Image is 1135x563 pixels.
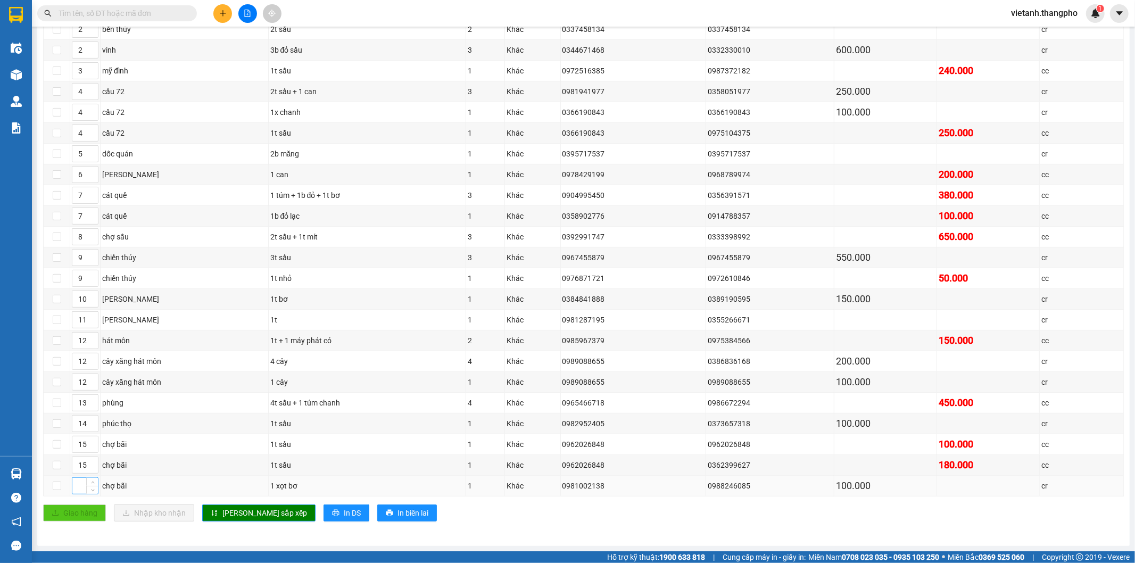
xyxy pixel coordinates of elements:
div: 1 [468,210,502,222]
div: 0981287195 [562,314,704,326]
div: chợ bãi [102,480,267,492]
div: 0972610846 [708,272,832,284]
div: 180.000 [939,458,1038,473]
div: 0976871721 [562,272,704,284]
span: copyright [1076,553,1083,561]
div: 1 [468,418,502,429]
div: 600.000 [836,43,935,57]
div: 0988246085 [708,480,832,492]
button: downloadNhập kho nhận [114,504,194,521]
span: vietanh.thangpho [1003,6,1086,20]
div: Khác [507,293,559,305]
div: 100.000 [836,416,935,431]
div: 1 cây [270,376,465,388]
div: 1t bơ [270,293,465,305]
div: 250.000 [939,126,1038,140]
div: 3 [468,231,502,243]
img: icon-new-feature [1091,9,1100,18]
div: 0366190843 [562,127,704,139]
span: up [89,479,96,486]
div: 0968789974 [708,169,832,180]
div: 0386836168 [708,355,832,367]
span: In biên lai [397,507,428,519]
div: 4 [468,397,502,409]
div: 1 [468,376,502,388]
div: 450.000 [939,395,1038,410]
span: printer [332,509,339,518]
div: 2t sầu + 1 can [270,86,465,97]
div: cr [1041,314,1122,326]
span: 1 [1098,5,1102,12]
div: Khác [507,65,559,77]
div: [PERSON_NAME] [102,293,267,305]
div: 1 [468,106,502,118]
div: 1t sầu [270,65,465,77]
div: hát môn [102,335,267,346]
span: Cung cấp máy in - giấy in: [723,551,806,563]
img: warehouse-icon [11,96,22,107]
div: 4t sầu + 1 túm chanh [270,397,465,409]
div: 1 [468,293,502,305]
div: 0395717537 [562,148,704,160]
span: question-circle [11,493,21,503]
div: 0389190595 [708,293,832,305]
span: [PERSON_NAME] sắp xếp [222,507,307,519]
div: 0962026848 [708,438,832,450]
div: Khác [507,127,559,139]
button: sort-ascending[PERSON_NAME] sắp xếp [202,504,316,521]
div: 0981002138 [562,480,704,492]
div: 150.000 [836,292,935,307]
strong: 0369 525 060 [979,553,1024,561]
div: 3t sầu [270,252,465,263]
div: 1t + 1 máy phát cỏ [270,335,465,346]
div: 200.000 [939,167,1038,182]
div: Khác [507,169,559,180]
div: cc [1041,210,1122,222]
div: 0972516385 [562,65,704,77]
span: printer [386,509,393,518]
div: vinh [102,44,267,56]
span: In DS [344,507,361,519]
div: cr [1041,86,1122,97]
img: solution-icon [11,122,22,134]
div: Khác [507,23,559,35]
div: cc [1041,459,1122,471]
div: bến thủy [102,23,267,35]
div: 0965466718 [562,397,704,409]
div: 1t sầu [270,459,465,471]
div: Khác [507,314,559,326]
div: phúc thọ [102,418,267,429]
div: 1 [468,438,502,450]
div: 2 [468,23,502,35]
div: 1t sầu [270,418,465,429]
div: 0982952405 [562,418,704,429]
div: 2t sầu [270,23,465,35]
div: 0989088655 [562,376,704,388]
button: caret-down [1110,4,1129,23]
span: Decrease Value [86,486,98,494]
div: 1 [468,65,502,77]
div: cát quế [102,189,267,201]
div: cr [1041,148,1122,160]
div: cr [1041,355,1122,367]
div: Khác [507,210,559,222]
span: Miền Nam [808,551,939,563]
div: 100.000 [836,478,935,493]
div: 3 [468,44,502,56]
div: chiến thúy [102,272,267,284]
div: Khác [507,86,559,97]
span: Miền Bắc [948,551,1024,563]
button: uploadGiao hàng [43,504,106,521]
div: 0362399627 [708,459,832,471]
div: chợ bãi [102,438,267,450]
div: Khác [507,44,559,56]
img: warehouse-icon [11,43,22,54]
span: down [89,487,96,493]
div: chiến thúy [102,252,267,263]
div: 3 [468,189,502,201]
div: 0985967379 [562,335,704,346]
div: 0967455879 [562,252,704,263]
sup: 1 [1097,5,1104,12]
div: 0967455879 [708,252,832,263]
img: warehouse-icon [11,468,22,479]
